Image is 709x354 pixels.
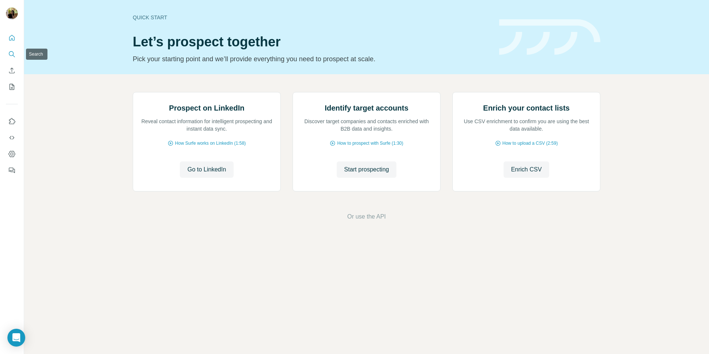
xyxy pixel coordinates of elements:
[141,118,273,132] p: Reveal contact information for intelligent prospecting and instant data sync.
[499,19,600,55] img: banner
[460,118,593,132] p: Use CSV enrichment to confirm you are using the best data available.
[6,164,18,177] button: Feedback
[6,115,18,128] button: Use Surfe on LinkedIn
[6,31,18,45] button: Quick start
[337,140,403,147] span: How to prospect with Surfe (1:30)
[502,140,558,147] span: How to upload a CSV (2:59)
[6,47,18,61] button: Search
[504,161,549,178] button: Enrich CSV
[133,14,490,21] div: Quick start
[347,212,386,221] button: Or use the API
[344,165,389,174] span: Start prospecting
[300,118,433,132] p: Discover target companies and contacts enriched with B2B data and insights.
[483,103,570,113] h2: Enrich your contact lists
[169,103,244,113] h2: Prospect on LinkedIn
[6,147,18,161] button: Dashboard
[175,140,246,147] span: How Surfe works on LinkedIn (1:58)
[337,161,396,178] button: Start prospecting
[180,161,233,178] button: Go to LinkedIn
[6,7,18,19] img: Avatar
[6,131,18,144] button: Use Surfe API
[133,35,490,49] h1: Let’s prospect together
[6,80,18,94] button: My lists
[325,103,409,113] h2: Identify target accounts
[133,54,490,64] p: Pick your starting point and we’ll provide everything you need to prospect at scale.
[187,165,226,174] span: Go to LinkedIn
[7,329,25,347] div: Open Intercom Messenger
[511,165,542,174] span: Enrich CSV
[6,64,18,77] button: Enrich CSV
